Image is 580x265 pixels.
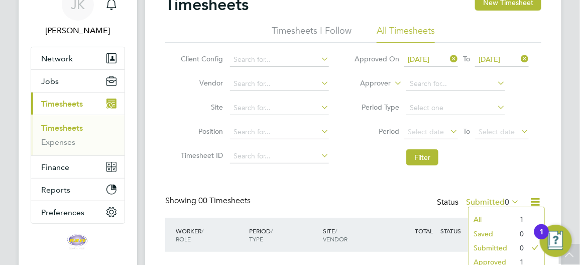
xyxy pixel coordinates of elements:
[41,208,84,217] span: Preferences
[198,196,251,206] span: 00 Timesheets
[31,115,125,155] div: Timesheets
[505,197,509,207] span: 0
[354,54,399,63] label: Approved On
[479,55,500,64] span: [DATE]
[408,55,429,64] span: [DATE]
[539,232,544,245] div: 1
[460,125,473,138] span: To
[515,212,524,226] li: 1
[271,227,273,235] span: /
[65,234,91,250] img: rswltd-logo-retina.png
[354,127,399,136] label: Period
[377,25,435,43] li: All Timesheets
[31,25,125,37] span: Jane King
[178,151,223,160] label: Timesheet ID
[41,137,75,147] a: Expenses
[406,149,438,165] button: Filter
[469,227,515,241] li: Saved
[31,47,125,69] button: Network
[272,25,352,43] li: Timesheets I Follow
[176,235,191,243] span: ROLE
[41,76,59,86] span: Jobs
[540,225,572,257] button: Open Resource Center, 1 new notification
[31,156,125,178] button: Finance
[250,235,264,243] span: TYPE
[469,241,515,255] li: Submitted
[178,127,223,136] label: Position
[515,241,524,255] li: 0
[415,227,433,235] span: TOTAL
[31,93,125,115] button: Timesheets
[31,179,125,201] button: Reports
[408,127,444,136] span: Select date
[335,227,337,235] span: /
[178,54,223,63] label: Client Config
[165,196,253,206] div: Showing
[406,77,505,91] input: Search for...
[469,212,515,226] li: All
[41,162,69,172] span: Finance
[466,197,519,207] label: Submitted
[41,99,83,109] span: Timesheets
[31,70,125,92] button: Jobs
[460,52,473,65] span: To
[41,54,73,63] span: Network
[437,196,521,210] div: Status
[438,222,483,240] div: STATUS
[354,103,399,112] label: Period Type
[41,123,83,133] a: Timesheets
[31,201,125,223] button: Preferences
[173,222,247,248] div: WORKER
[41,185,70,195] span: Reports
[515,227,524,241] li: 0
[320,222,394,248] div: SITE
[230,125,329,139] input: Search for...
[323,235,347,243] span: VENDOR
[345,78,391,89] label: Approver
[178,103,223,112] label: Site
[230,77,329,91] input: Search for...
[230,101,329,115] input: Search for...
[247,222,321,248] div: PERIOD
[201,227,203,235] span: /
[406,101,505,115] input: Select one
[178,78,223,87] label: Vendor
[479,127,515,136] span: Select date
[230,149,329,163] input: Search for...
[31,234,125,250] a: Go to home page
[230,53,329,67] input: Search for...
